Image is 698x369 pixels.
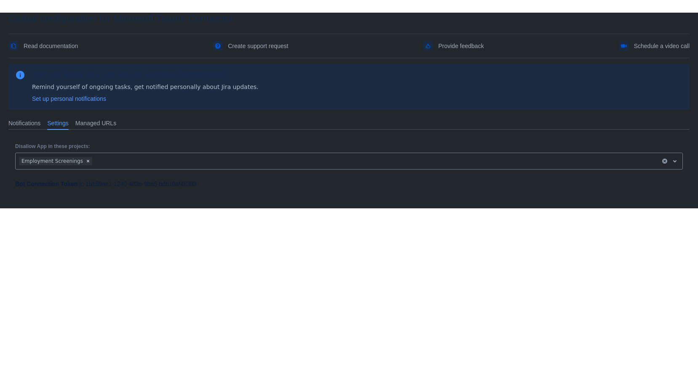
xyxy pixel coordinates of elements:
[10,43,17,49] span: documentation
[620,43,627,49] span: videoCall
[15,70,25,80] span: information
[15,180,683,188] div: : jc-1b169ae1-1240-483e-9be5-bdb10af48383
[8,119,40,127] span: Notifications
[15,180,78,187] strong: Bot Connection Token
[47,119,69,127] span: Settings
[15,143,683,149] p: Disallow App in these projects:
[214,43,221,49] span: support
[634,39,690,53] span: Schedule a video call
[75,119,116,127] span: Managed URLs
[213,39,288,53] a: Create support request
[32,83,259,91] p: Remind yourself of ongoing tasks, get notified personally about Jira updates.
[438,39,484,53] span: Provide feedback
[425,43,431,49] span: feedback
[670,156,680,166] span: open
[228,39,288,53] span: Create support request
[84,157,92,165] div: Remove Employment Screenings
[85,158,91,164] span: Clear
[423,39,484,53] a: Provide feedback
[661,158,668,164] button: clear
[8,39,78,53] a: Read documentation
[8,13,690,24] div: Global configuration for Microsoft Teams Connector
[24,39,78,53] span: Read documentation
[32,94,106,103] a: Set up personal notifications
[619,39,690,53] a: Schedule a video call
[19,157,84,165] div: Employment Screenings
[32,71,259,79] h2: Did you know you can set up personal notifications?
